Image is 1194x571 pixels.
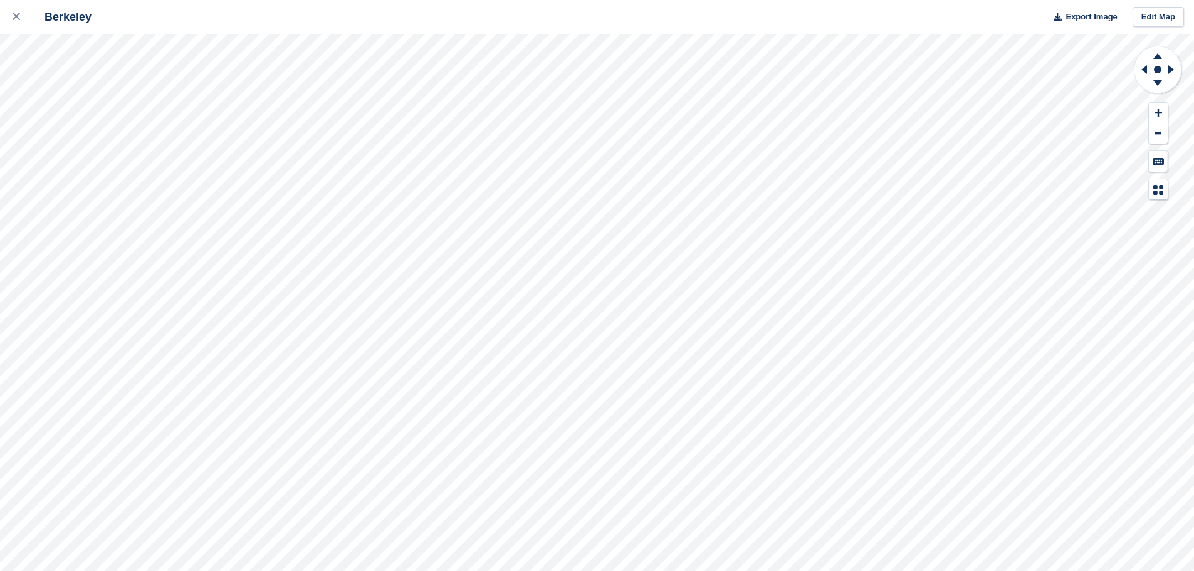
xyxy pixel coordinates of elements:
button: Zoom Out [1149,123,1168,144]
div: Berkeley [33,9,92,24]
button: Zoom In [1149,103,1168,123]
button: Map Legend [1149,179,1168,200]
span: Export Image [1066,11,1117,23]
a: Edit Map [1133,7,1184,28]
button: Keyboard Shortcuts [1149,151,1168,172]
button: Export Image [1046,7,1118,28]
